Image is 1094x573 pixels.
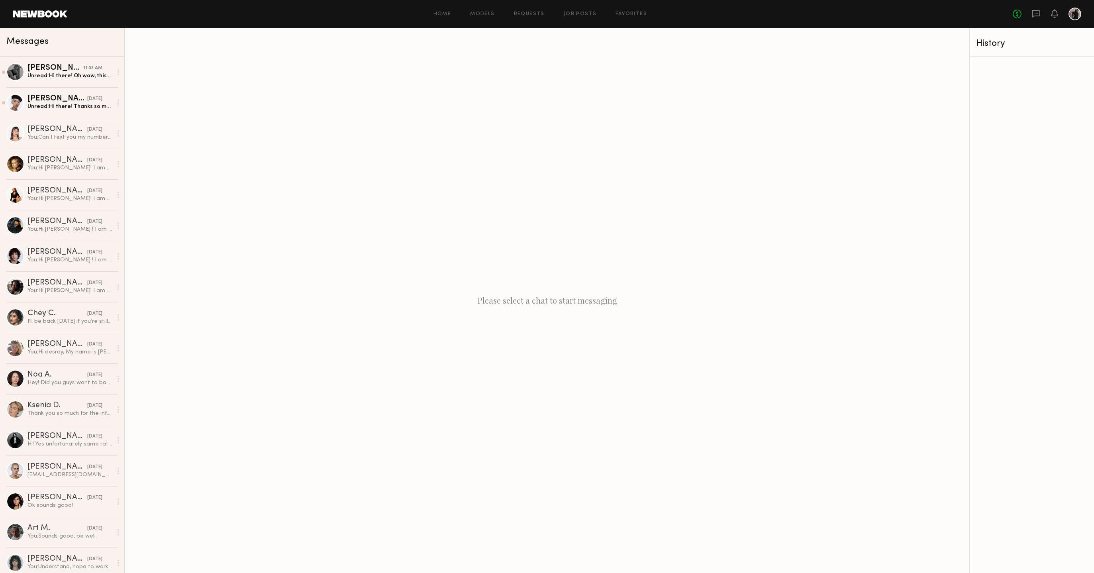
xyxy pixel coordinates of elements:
[27,187,87,195] div: [PERSON_NAME]
[27,410,112,417] div: Thank you so much for the info. I’ll be happy to be a part of this photoshoot. I can do $200 per ...
[27,532,112,540] div: You: Sounds good, be well.
[27,340,87,348] div: [PERSON_NAME]
[87,249,102,256] div: [DATE]
[27,379,112,387] div: Hey! Did you guys want to book a shoot for this week?
[27,524,87,532] div: Art M.
[27,463,87,471] div: [PERSON_NAME]
[83,65,102,72] div: 11:03 AM
[87,463,102,471] div: [DATE]
[27,126,87,133] div: [PERSON_NAME]
[87,402,102,410] div: [DATE]
[27,402,87,410] div: Ksenia D.
[27,471,112,479] div: [EMAIL_ADDRESS][DOMAIN_NAME]
[433,12,451,17] a: Home
[27,133,112,141] div: You: Can I text you my number is [PHONE_NUMBER]
[27,156,87,164] div: [PERSON_NAME]
[27,95,87,103] div: [PERSON_NAME]
[27,226,112,233] div: You: Hi [PERSON_NAME] ! I am casting for a quick shoot out in [GEOGRAPHIC_DATA] at the Race Track...
[87,187,102,195] div: [DATE]
[976,39,1088,48] div: History
[27,248,87,256] div: [PERSON_NAME]
[514,12,545,17] a: Requests
[87,433,102,440] div: [DATE]
[87,126,102,133] div: [DATE]
[87,218,102,226] div: [DATE]
[27,440,112,448] div: Hi! Yes unfortunately same rate, as my half day is $750. Sorry about that hope it’s a great shoot...
[87,555,102,563] div: [DATE]
[27,348,112,356] div: You: Hi desray, My name is [PERSON_NAME] from [PERSON_NAME] Clothing please let me know if you ar...
[27,195,112,202] div: You: Hi [PERSON_NAME]! I am casting for a quick shoot out in [GEOGRAPHIC_DATA] at the Race Track ...
[27,318,112,325] div: I’ll be back [DATE] if you’re still interested in working together :)
[125,28,969,573] div: Please select a chat to start messaging
[27,256,112,264] div: You: Hi [PERSON_NAME] ! I am casting for a quick shoot out in [GEOGRAPHIC_DATA] at the Race Track...
[27,279,87,287] div: [PERSON_NAME]
[27,218,87,226] div: [PERSON_NAME](Mcknnly) M.
[27,494,87,502] div: [PERSON_NAME]
[87,371,102,379] div: [DATE]
[87,157,102,164] div: [DATE]
[87,494,102,502] div: [DATE]
[27,287,112,294] div: You: Hi [PERSON_NAME]! I am casting for a quick shoot out in [GEOGRAPHIC_DATA] at the Race Track ...
[6,37,49,46] span: Messages
[616,12,647,17] a: Favorites
[27,310,87,318] div: Chey C.
[87,525,102,532] div: [DATE]
[87,279,102,287] div: [DATE]
[27,103,112,110] div: Unread: Hi there! Thanks so much for reaching out! I would love to do this but I don’t have a car...
[27,563,112,571] div: You: Understand, hope to work together in the future when the job has a bigger budget.
[470,12,494,17] a: Models
[27,64,83,72] div: [PERSON_NAME]
[564,12,597,17] a: Job Posts
[87,95,102,103] div: [DATE]
[27,164,112,172] div: You: Hi [PERSON_NAME]! I am casting for a quick shoot out in [GEOGRAPHIC_DATA] at the Race Track ...
[27,432,87,440] div: [PERSON_NAME]
[87,341,102,348] div: [DATE]
[27,555,87,563] div: [PERSON_NAME]
[87,310,102,318] div: [DATE]
[27,371,87,379] div: Noa A.
[27,502,112,509] div: Ok sounds good!
[27,72,112,80] div: Unread: Hi there! Oh wow, this sounds like a fun project - Thank you for your interest! Unfortuna...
